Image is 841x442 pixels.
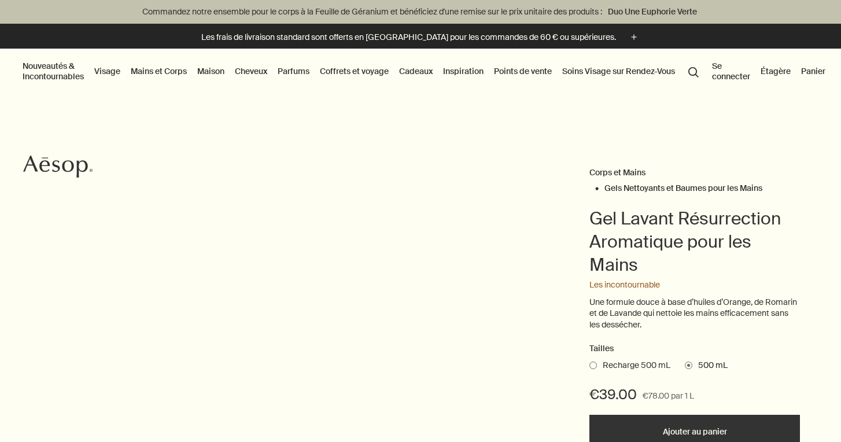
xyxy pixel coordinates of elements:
p: Une formule douce à base d’huiles d’Orange, de Romarin et de Lavande qui nettoie les mains effica... [589,297,800,331]
a: Soins Visage sur Rendez-Vous [560,64,677,79]
p: Commandez notre ensemble pour le corps à la Feuille de Géranium et bénéficiez d'une remise sur le... [12,6,829,18]
span: Recharge 500 mL [597,360,670,371]
span: €78.00 par 1 L [643,389,694,403]
a: Mains et Corps [128,64,189,79]
a: Maison [195,64,227,79]
button: Nouveautés & Incontournables [20,58,86,84]
span: €39.00 [589,385,637,404]
span: 500 mL [692,360,728,371]
h2: Tailles [589,342,800,356]
h1: Gel Lavant Résurrection Aromatique pour les Mains [589,207,800,277]
button: Panier [799,64,828,79]
a: Duo Une Euphorie Verte [606,5,699,18]
svg: Aesop [23,155,93,178]
button: next slide [434,395,460,421]
a: Cadeaux [397,64,435,79]
a: Corps et Mains [589,167,645,172]
a: Étagère [758,64,793,79]
button: Lancer une recherche [683,60,704,82]
a: Aesop [20,152,95,184]
a: Visage [92,64,123,79]
a: Parfums [275,64,312,79]
nav: supplementary [710,49,828,95]
a: Coffrets et voyage [318,64,391,79]
a: Cheveux [233,64,270,79]
nav: primary [20,49,704,95]
div: Gel Lavant Résurrection Aromatique pour les Mains [281,394,561,421]
button: previous slide [381,395,407,421]
button: Points de vente [492,64,554,79]
a: Inspiration [441,64,486,79]
button: Les frais de livraison standard sont offerts en [GEOGRAPHIC_DATA] pour les commandes de 60 € ou s... [201,31,640,44]
button: Se connecter [710,58,753,84]
p: Les frais de livraison standard sont offerts en [GEOGRAPHIC_DATA] pour les commandes de 60 € ou s... [201,31,616,43]
a: Gels Nettoyants et Baumes pour les Mains [604,183,762,188]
